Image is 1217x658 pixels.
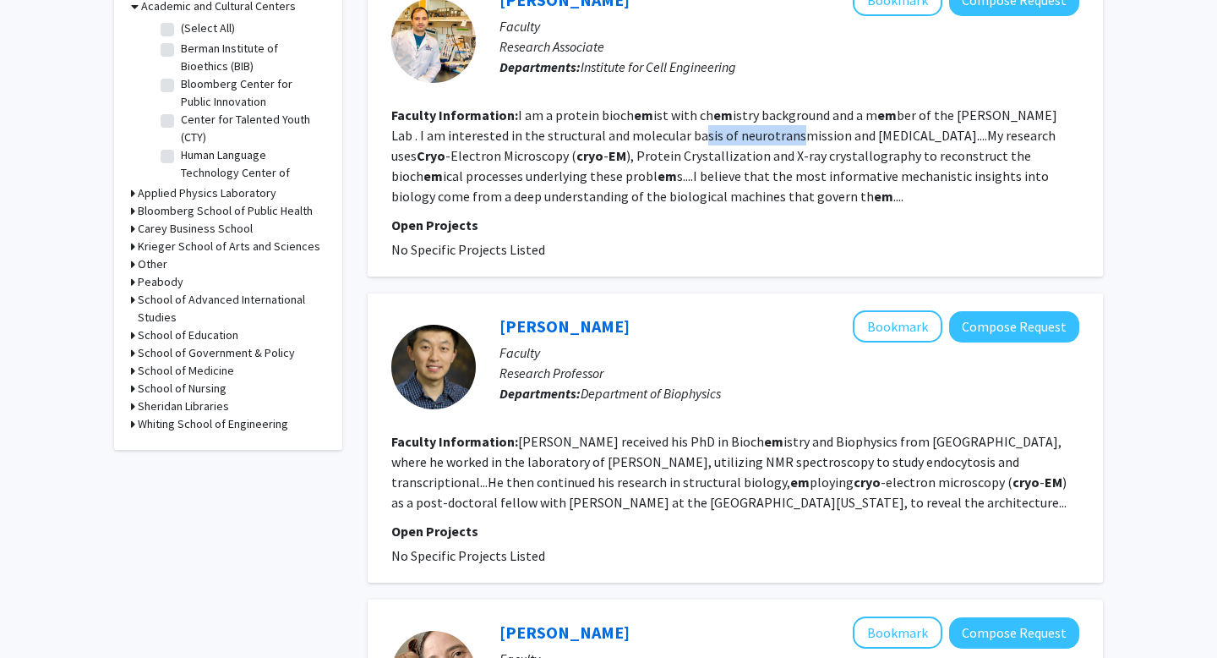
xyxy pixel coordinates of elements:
[138,398,229,415] h3: Sheridan Libraries
[877,107,897,123] b: em
[138,380,226,398] h3: School of Nursing
[949,311,1079,343] button: Compose Request to Yuan He
[138,273,183,291] h3: Peabody
[181,40,321,75] label: Berman Institute of Bioethics (BIB)
[138,415,288,433] h3: Whiting School of Engineering
[417,147,445,164] b: Cryo
[576,147,603,164] b: cryo
[423,167,443,184] b: em
[391,107,1057,205] fg-read-more: I am a protein bioch ist with ch istry background and a m ber of the [PERSON_NAME] Lab . I am int...
[391,547,545,564] span: No Specific Projects Listed
[391,241,545,258] span: No Specific Projects Listed
[608,147,626,164] b: EM
[854,474,881,491] b: cryo
[853,617,942,649] button: Add Gira Bhabha to Bookmarks
[181,19,235,37] label: (Select All)
[634,107,653,123] b: em
[764,433,783,450] b: em
[581,385,721,402] span: Department of Biophysics
[138,291,325,326] h3: School of Advanced International Studies
[499,363,1079,383] p: Research Professor
[138,326,238,344] h3: School of Education
[499,36,1079,57] p: Research Associate
[391,433,518,450] b: Faculty Information:
[391,107,518,123] b: Faculty Information:
[713,107,733,123] b: em
[181,146,321,200] label: Human Language Technology Center of Excellence (HLTCOE)
[138,255,167,273] h3: Other
[499,315,630,337] a: [PERSON_NAME]
[138,202,313,220] h3: Bloomberg School of Public Health
[181,111,321,146] label: Center for Talented Youth (CTY)
[949,617,1079,649] button: Compose Request to Gira Bhabha
[138,238,320,255] h3: Krieger School of Arts and Sciences
[499,58,581,75] b: Departments:
[181,75,321,111] label: Bloomberg Center for Public Innovation
[853,310,942,343] button: Add Yuan He to Bookmarks
[391,433,1067,511] fg-read-more: [PERSON_NAME] received his PhD in Bioch istry and Biophysics from [GEOGRAPHIC_DATA], where he wor...
[499,385,581,402] b: Departments:
[658,167,677,184] b: em
[499,622,630,643] a: [PERSON_NAME]
[138,184,276,202] h3: Applied Physics Laboratory
[13,582,72,645] iframe: Chat
[581,58,736,75] span: Institute for Cell Engineering
[499,343,1079,363] p: Faculty
[1012,474,1040,491] b: cryo
[790,474,810,491] b: em
[138,344,295,362] h3: School of Government & Policy
[138,362,234,380] h3: School of Medicine
[874,188,893,205] b: em
[499,16,1079,36] p: Faculty
[391,521,1079,541] p: Open Projects
[1045,474,1062,491] b: EM
[138,220,253,238] h3: Carey Business School
[391,215,1079,235] p: Open Projects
